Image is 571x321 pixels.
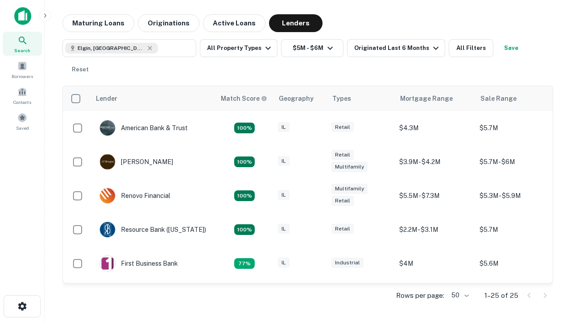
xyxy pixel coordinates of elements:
h6: Match Score [221,94,265,103]
img: picture [100,222,115,237]
td: $5.3M - $5.9M [475,179,555,213]
img: picture [100,188,115,203]
button: Lenders [269,14,323,32]
div: Renovo Financial [99,188,170,204]
div: IL [278,122,290,132]
img: capitalize-icon.png [14,7,31,25]
div: Matching Properties: 7, hasApolloMatch: undefined [234,123,255,133]
p: 1–25 of 25 [484,290,518,301]
img: picture [100,120,115,136]
div: First Business Bank [99,255,178,272]
a: Borrowers [3,58,42,82]
div: Matching Properties: 4, hasApolloMatch: undefined [234,156,255,167]
div: Resource Bank ([US_STATE]) [99,222,206,238]
div: Sale Range [480,93,517,104]
td: $5.5M - $7.3M [395,179,475,213]
img: picture [100,154,115,169]
button: Reset [66,61,95,78]
div: Capitalize uses an advanced AI algorithm to match your search with the best lender. The match sco... [221,94,267,103]
td: $3.9M - $4.2M [395,145,475,179]
div: Retail [331,196,354,206]
div: Lender [96,93,117,104]
button: Save your search to get updates of matches that match your search criteria. [497,39,525,57]
div: IL [278,190,290,200]
div: Multifamily [331,162,368,172]
span: Search [14,47,30,54]
div: IL [278,224,290,234]
div: Multifamily [331,184,368,194]
button: $5M - $6M [281,39,343,57]
th: Geography [273,86,327,111]
th: Sale Range [475,86,555,111]
th: Lender [91,86,215,111]
td: $5.6M [475,247,555,280]
div: Retail [331,150,354,160]
td: $5.1M [475,280,555,314]
div: IL [278,258,290,268]
td: $5.7M - $6M [475,145,555,179]
img: picture [100,256,115,271]
div: Retail [331,224,354,234]
a: Saved [3,109,42,133]
div: Industrial [331,258,364,268]
div: Matching Properties: 3, hasApolloMatch: undefined [234,258,255,269]
div: 50 [448,289,470,302]
div: American Bank & Trust [99,120,188,136]
td: $3.1M [395,280,475,314]
span: Elgin, [GEOGRAPHIC_DATA], [GEOGRAPHIC_DATA] [78,44,145,52]
a: Contacts [3,83,42,107]
div: Matching Properties: 4, hasApolloMatch: undefined [234,224,255,235]
span: Contacts [13,99,31,106]
div: Matching Properties: 4, hasApolloMatch: undefined [234,190,255,201]
td: $5.7M [475,111,555,145]
th: Capitalize uses an advanced AI algorithm to match your search with the best lender. The match sco... [215,86,273,111]
a: Search [3,32,42,56]
td: $2.2M - $3.1M [395,213,475,247]
div: Types [332,93,351,104]
div: Geography [279,93,314,104]
div: [PERSON_NAME] [99,154,173,170]
button: Active Loans [203,14,265,32]
button: Maturing Loans [62,14,134,32]
div: Retail [331,122,354,132]
p: Rows per page: [396,290,444,301]
span: Borrowers [12,73,33,80]
td: $5.7M [475,213,555,247]
button: All Filters [449,39,493,57]
td: $4.3M [395,111,475,145]
div: IL [278,156,290,166]
button: All Property Types [200,39,277,57]
th: Mortgage Range [395,86,475,111]
iframe: Chat Widget [526,221,571,264]
button: Originations [138,14,199,32]
div: Mortgage Range [400,93,453,104]
span: Saved [16,124,29,132]
div: Originated Last 6 Months [354,43,441,53]
button: Originated Last 6 Months [347,39,445,57]
th: Types [327,86,395,111]
td: $4M [395,247,475,280]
